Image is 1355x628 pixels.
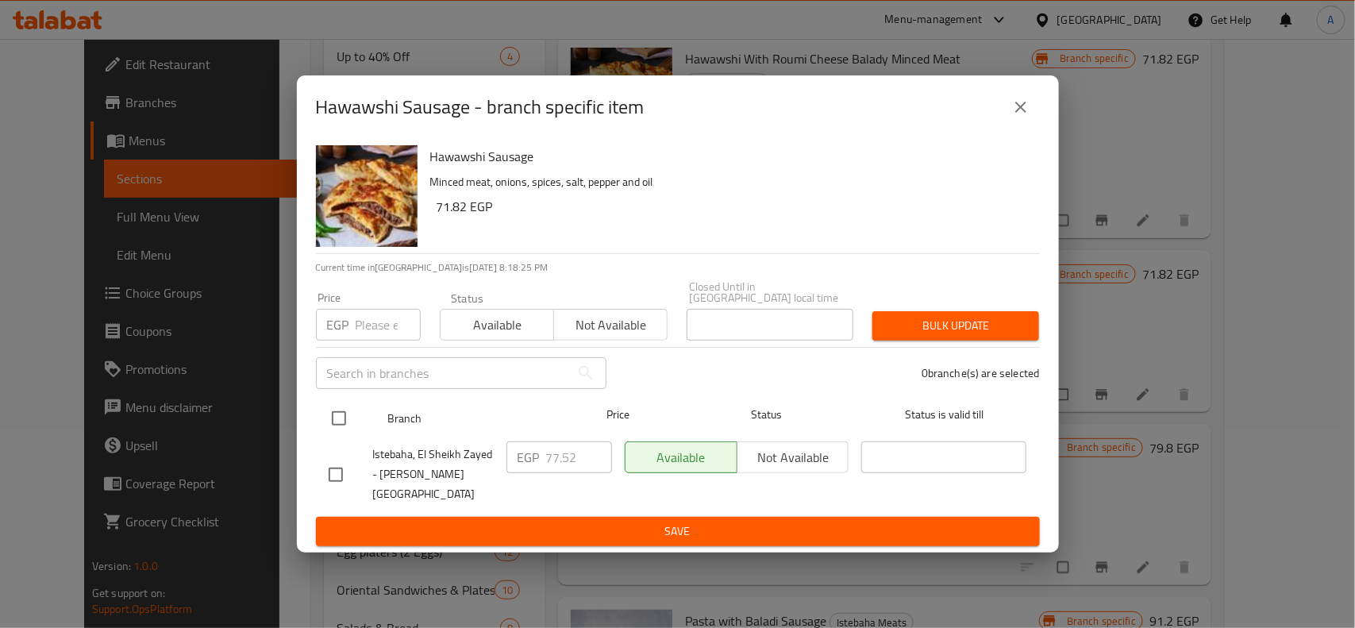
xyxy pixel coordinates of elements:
[518,448,540,467] p: EGP
[1002,88,1040,126] button: close
[922,365,1040,381] p: 0 branche(s) are selected
[437,195,1027,218] h6: 71.82 EGP
[430,172,1027,192] p: Minced meat, onions, spices, salt, pepper and oil
[447,314,548,337] span: Available
[565,405,671,425] span: Price
[430,145,1027,168] h6: Hawawshi Sausage
[327,315,349,334] p: EGP
[553,309,668,341] button: Not available
[316,260,1040,275] p: Current time in [GEOGRAPHIC_DATA] is [DATE] 8:18:25 PM
[546,441,612,473] input: Please enter price
[560,314,661,337] span: Not available
[316,357,570,389] input: Search in branches
[373,445,494,504] span: Istebaha, El Sheikh Zayed - [PERSON_NAME][GEOGRAPHIC_DATA]
[440,309,554,341] button: Available
[885,316,1026,336] span: Bulk update
[387,409,552,429] span: Branch
[356,309,421,341] input: Please enter price
[316,145,418,247] img: Hawawshi Sausage
[316,94,645,120] h2: Hawawshi Sausage - branch specific item
[872,311,1039,341] button: Bulk update
[683,405,849,425] span: Status
[329,522,1027,541] span: Save
[861,405,1026,425] span: Status is valid till
[316,517,1040,546] button: Save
